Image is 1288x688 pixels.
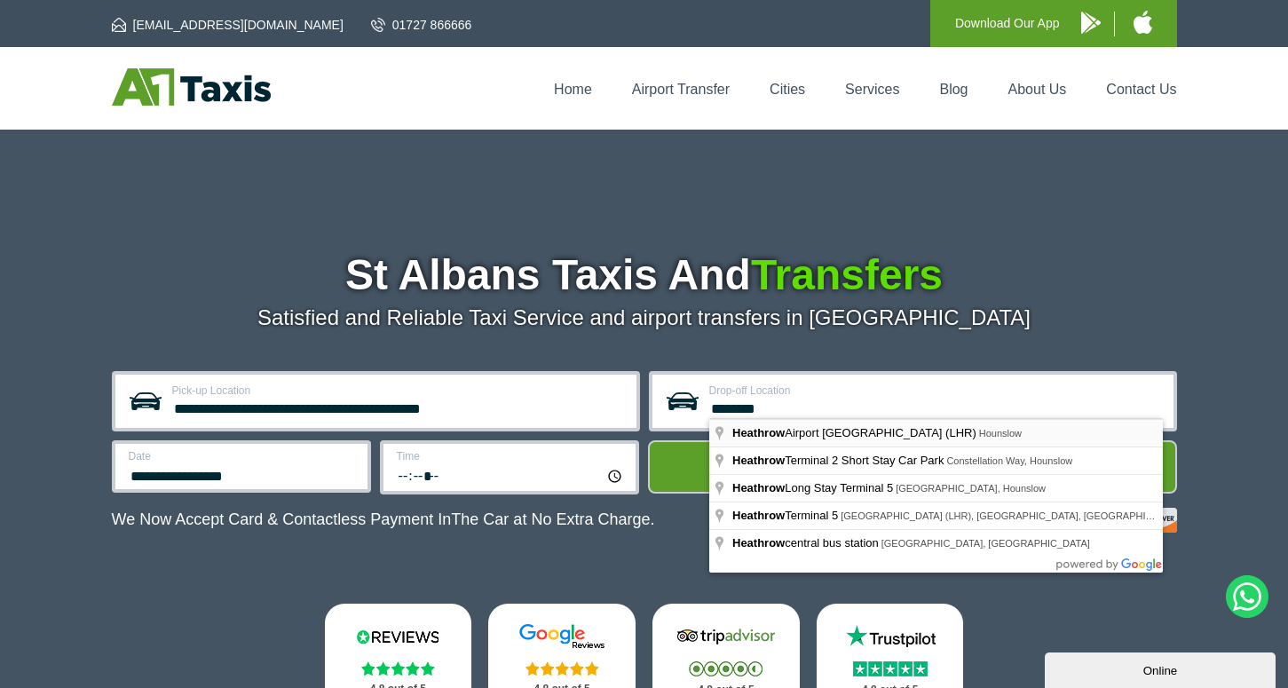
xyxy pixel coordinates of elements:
[554,82,592,97] a: Home
[1106,82,1176,97] a: Contact Us
[896,483,1046,494] span: [GEOGRAPHIC_DATA], Hounslow
[709,385,1163,396] label: Drop-off Location
[525,661,599,676] img: Stars
[509,623,615,650] img: Google
[732,454,946,467] span: Terminal 2 Short Stay Car Park
[732,454,785,467] span: Heathrow
[732,426,785,439] span: Heathrow
[361,661,435,676] img: Stars
[112,510,655,529] p: We Now Accept Card & Contactless Payment In
[1081,12,1101,34] img: A1 Taxis Android App
[1008,82,1067,97] a: About Us
[112,254,1177,297] h1: St Albans Taxis And
[881,538,1090,549] span: [GEOGRAPHIC_DATA], [GEOGRAPHIC_DATA]
[845,82,899,97] a: Services
[451,510,654,528] span: The Car at No Extra Charge.
[939,82,968,97] a: Blog
[648,440,1177,494] button: Get Quote
[955,12,1060,35] p: Download Our App
[732,481,785,494] span: Heathrow
[397,451,625,462] label: Time
[632,82,730,97] a: Airport Transfer
[853,661,928,676] img: Stars
[732,509,785,522] span: Heathrow
[689,661,763,676] img: Stars
[1134,11,1152,34] img: A1 Taxis iPhone App
[732,426,979,439] span: Airport [GEOGRAPHIC_DATA] (LHR)
[946,455,1072,466] span: Constellation Way, Hounslow
[673,623,779,650] img: Tripadvisor
[172,385,626,396] label: Pick-up Location
[112,305,1177,330] p: Satisfied and Reliable Taxi Service and airport transfers in [GEOGRAPHIC_DATA]
[129,451,357,462] label: Date
[112,68,271,106] img: A1 Taxis St Albans LTD
[1045,649,1279,688] iframe: chat widget
[344,623,451,650] img: Reviews.io
[751,251,943,298] span: Transfers
[371,16,472,34] a: 01727 866666
[732,536,881,550] span: central bus station
[732,481,896,494] span: Long Stay Terminal 5
[112,16,344,34] a: [EMAIL_ADDRESS][DOMAIN_NAME]
[732,536,785,550] span: Heathrow
[979,428,1022,439] span: Hounslow
[770,82,805,97] a: Cities
[732,509,841,522] span: Terminal 5
[837,623,944,650] img: Trustpilot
